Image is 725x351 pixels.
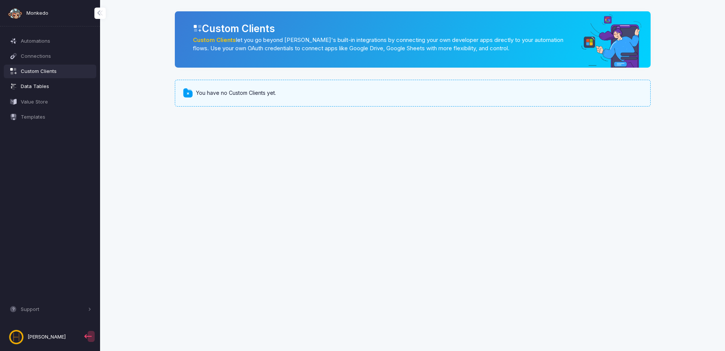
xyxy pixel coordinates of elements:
[4,326,83,348] a: [PERSON_NAME]
[193,36,571,53] p: let you go beyond [PERSON_NAME]'s built-in integrations by connecting your own developer apps dir...
[193,21,639,36] div: Custom Clients
[21,113,91,121] span: Templates
[21,68,91,75] span: Custom Clients
[21,83,91,90] span: Data Tables
[21,98,91,106] span: Value Store
[4,65,97,78] a: Custom Clients
[4,303,97,316] button: Support
[28,333,66,341] span: [PERSON_NAME]
[193,37,236,43] a: Custom Clients
[4,110,97,124] a: Templates
[21,53,91,60] span: Connections
[26,9,48,17] span: Monkedo
[4,95,97,108] a: Value Store
[4,80,97,93] a: Data Tables
[4,34,97,48] a: Automations
[4,49,97,63] a: Connections
[21,37,91,45] span: Automations
[8,6,23,21] img: monkedo-logo-dark.png
[196,89,276,97] span: You have no Custom Clients yet.
[9,329,24,345] img: profile
[8,6,48,21] a: Monkedo
[21,306,86,313] span: Support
